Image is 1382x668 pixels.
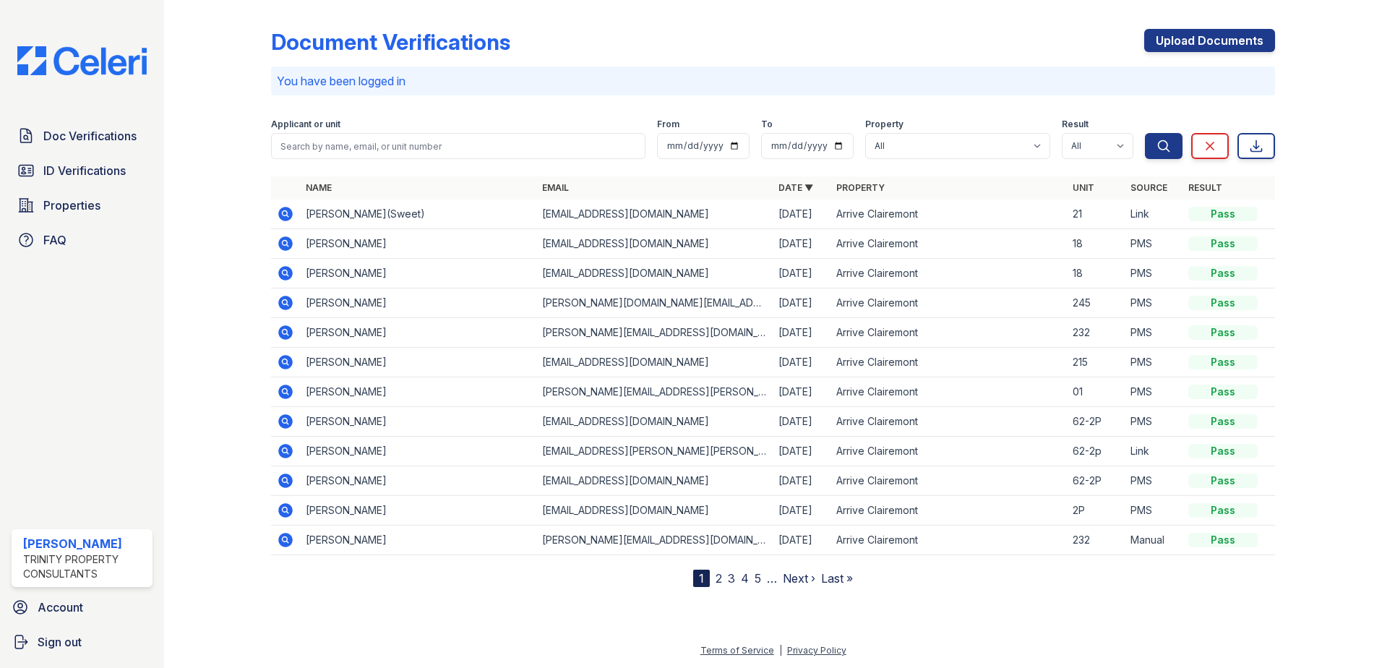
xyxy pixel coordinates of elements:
td: [DATE] [773,377,831,407]
td: 18 [1067,229,1125,259]
a: Properties [12,191,153,220]
td: PMS [1125,496,1183,526]
a: Property [836,182,885,193]
label: Result [1062,119,1089,130]
span: ID Verifications [43,162,126,179]
td: [PERSON_NAME] [300,526,536,555]
div: Pass [1188,325,1258,340]
a: 5 [755,571,761,586]
td: [PERSON_NAME] [300,377,536,407]
td: [DATE] [773,318,831,348]
td: [PERSON_NAME] [300,348,536,377]
span: … [767,570,777,587]
td: [EMAIL_ADDRESS][DOMAIN_NAME] [536,466,773,496]
td: [DATE] [773,466,831,496]
a: Source [1130,182,1167,193]
td: [PERSON_NAME] [300,496,536,526]
a: Doc Verifications [12,121,153,150]
td: Arrive Clairemont [831,200,1067,229]
td: 18 [1067,259,1125,288]
td: Arrive Clairemont [831,377,1067,407]
label: Applicant or unit [271,119,340,130]
td: [EMAIL_ADDRESS][DOMAIN_NAME] [536,200,773,229]
td: PMS [1125,407,1183,437]
td: [EMAIL_ADDRESS][DOMAIN_NAME] [536,229,773,259]
td: Arrive Clairemont [831,466,1067,496]
div: Pass [1188,414,1258,429]
a: ID Verifications [12,156,153,185]
td: [PERSON_NAME][EMAIL_ADDRESS][DOMAIN_NAME] [536,318,773,348]
label: From [657,119,679,130]
span: Account [38,599,83,616]
a: Unit [1073,182,1094,193]
td: 62-2P [1067,407,1125,437]
div: 1 [693,570,710,587]
div: Pass [1188,503,1258,518]
td: 245 [1067,288,1125,318]
td: Link [1125,200,1183,229]
td: PMS [1125,259,1183,288]
td: [PERSON_NAME] [300,229,536,259]
a: Next › [783,571,815,586]
td: Manual [1125,526,1183,555]
td: [PERSON_NAME] [300,288,536,318]
label: To [761,119,773,130]
td: [EMAIL_ADDRESS][DOMAIN_NAME] [536,407,773,437]
a: Account [6,593,158,622]
td: [EMAIL_ADDRESS][PERSON_NAME][PERSON_NAME][DOMAIN_NAME] [536,437,773,466]
td: [EMAIL_ADDRESS][DOMAIN_NAME] [536,496,773,526]
div: Pass [1188,474,1258,488]
td: Arrive Clairemont [831,318,1067,348]
span: Properties [43,197,100,214]
td: [EMAIL_ADDRESS][DOMAIN_NAME] [536,259,773,288]
a: 4 [741,571,749,586]
a: Name [306,182,332,193]
td: PMS [1125,466,1183,496]
a: Email [542,182,569,193]
a: Result [1188,182,1222,193]
div: | [779,645,782,656]
div: Pass [1188,385,1258,399]
td: PMS [1125,377,1183,407]
img: CE_Logo_Blue-a8612792a0a2168367f1c8372b55b34899dd931a85d93a1a3d3e32e68fde9ad4.png [6,46,158,75]
td: PMS [1125,318,1183,348]
a: Upload Documents [1144,29,1275,52]
td: [PERSON_NAME][DOMAIN_NAME][EMAIL_ADDRESS][PERSON_NAME][DOMAIN_NAME] [536,288,773,318]
a: FAQ [12,226,153,254]
div: Trinity Property Consultants [23,552,147,581]
td: [PERSON_NAME] [300,437,536,466]
td: Arrive Clairemont [831,526,1067,555]
div: [PERSON_NAME] [23,535,147,552]
span: Doc Verifications [43,127,137,145]
td: 62-2P [1067,466,1125,496]
td: [DATE] [773,200,831,229]
td: [PERSON_NAME] [300,259,536,288]
div: Document Verifications [271,29,510,55]
td: Arrive Clairemont [831,348,1067,377]
td: 232 [1067,526,1125,555]
div: Pass [1188,266,1258,281]
div: Pass [1188,207,1258,221]
td: [DATE] [773,437,831,466]
a: 2 [716,571,722,586]
td: PMS [1125,348,1183,377]
td: [PERSON_NAME](Sweet) [300,200,536,229]
td: [DATE] [773,348,831,377]
td: [DATE] [773,259,831,288]
td: 215 [1067,348,1125,377]
td: 21 [1067,200,1125,229]
div: Pass [1188,296,1258,310]
td: Arrive Clairemont [831,229,1067,259]
td: Arrive Clairemont [831,496,1067,526]
div: Pass [1188,444,1258,458]
td: [PERSON_NAME] [300,407,536,437]
td: [PERSON_NAME][EMAIL_ADDRESS][PERSON_NAME][DOMAIN_NAME] [536,377,773,407]
td: 01 [1067,377,1125,407]
td: 62-2p [1067,437,1125,466]
td: [EMAIL_ADDRESS][DOMAIN_NAME] [536,348,773,377]
div: Pass [1188,355,1258,369]
div: Pass [1188,533,1258,547]
td: [PERSON_NAME][EMAIL_ADDRESS][DOMAIN_NAME] [536,526,773,555]
a: Sign out [6,628,158,656]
